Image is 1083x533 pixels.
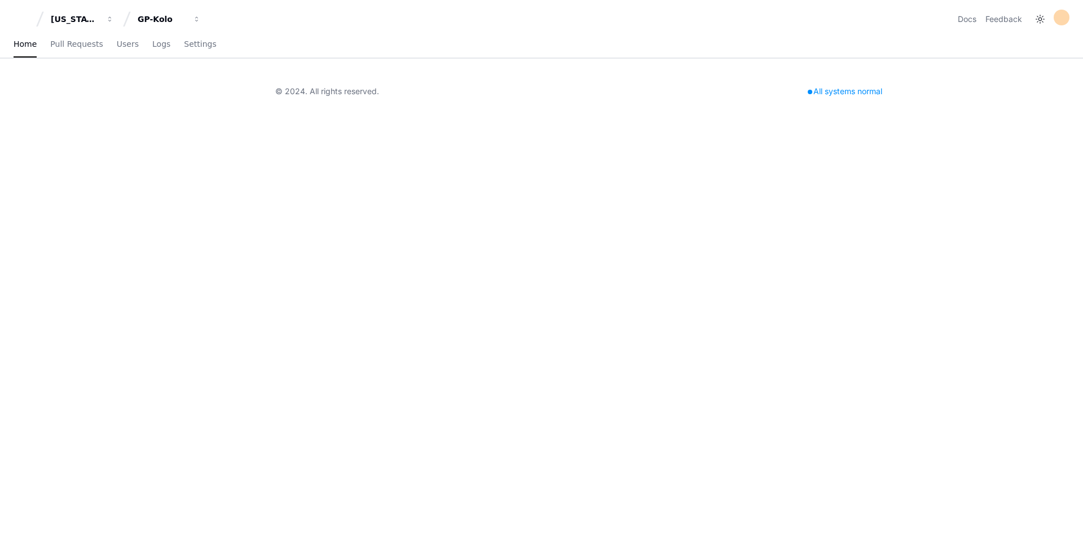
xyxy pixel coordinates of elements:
button: [US_STATE] Pacific [46,9,118,29]
div: [US_STATE] Pacific [51,14,99,25]
a: Settings [184,32,216,58]
a: Users [117,32,139,58]
span: Pull Requests [50,41,103,47]
span: Settings [184,41,216,47]
div: © 2024. All rights reserved. [275,86,379,97]
a: Pull Requests [50,32,103,58]
span: Users [117,41,139,47]
div: GP-Kolo [138,14,186,25]
a: Logs [152,32,170,58]
a: Docs [958,14,976,25]
div: All systems normal [801,83,889,99]
span: Home [14,41,37,47]
span: Logs [152,41,170,47]
a: Home [14,32,37,58]
button: Feedback [985,14,1022,25]
button: GP-Kolo [133,9,205,29]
